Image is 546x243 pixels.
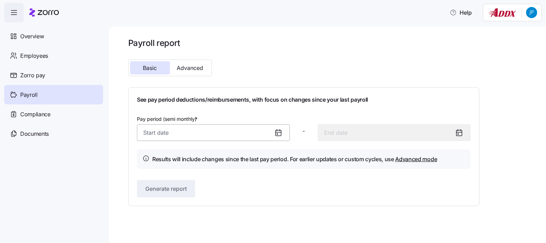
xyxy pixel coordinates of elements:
[318,124,471,141] input: End date
[4,26,103,46] a: Overview
[4,104,103,124] a: Compliance
[152,155,437,164] h4: Results will include changes since the last pay period. For earlier updates or custom cycles, use
[128,38,479,48] h1: Payroll report
[20,130,49,138] span: Documents
[177,65,203,71] span: Advanced
[526,7,537,18] img: 4de1289c2919fdf7a84ae0ee27ab751b
[137,124,290,141] input: Start date
[395,156,437,163] a: Advanced mode
[487,8,516,17] img: Employer logo
[20,91,38,99] span: Payroll
[145,185,187,193] span: Generate report
[137,115,199,123] label: Pay period (semi monthly)
[444,6,477,19] button: Help
[4,124,103,143] a: Documents
[137,180,195,197] button: Generate report
[143,65,157,71] span: Basic
[20,32,44,41] span: Overview
[20,52,48,60] span: Employees
[20,110,51,119] span: Compliance
[20,71,45,80] span: Zorro pay
[4,65,103,85] a: Zorro pay
[450,8,472,17] span: Help
[4,46,103,65] a: Employees
[303,127,305,135] span: -
[4,85,103,104] a: Payroll
[137,96,471,103] h1: See pay period deductions/reimbursements, with focus on changes since your last payroll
